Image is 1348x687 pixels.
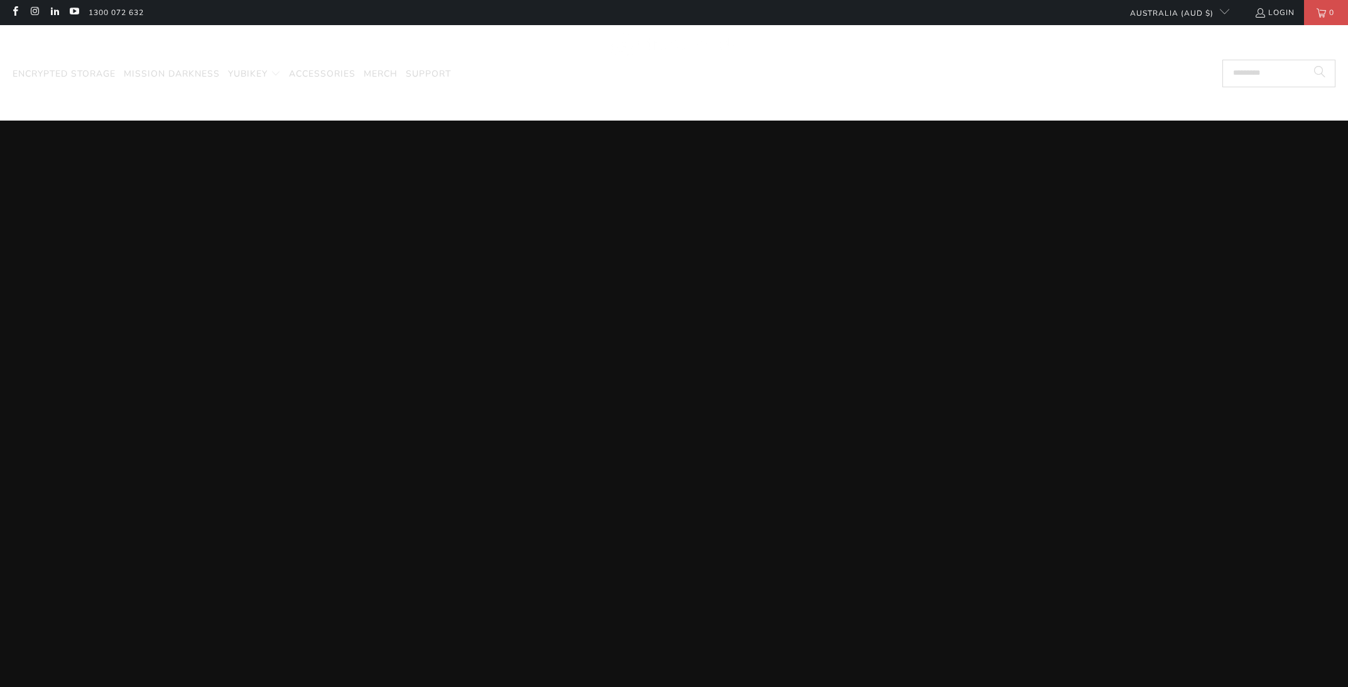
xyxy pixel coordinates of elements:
a: Support [406,60,451,89]
a: Trust Panda Australia on YouTube [68,8,79,18]
a: Accessories [289,60,356,89]
a: Trust Panda Australia on Instagram [29,8,40,18]
summary: YubiKey [228,60,281,89]
span: Accessories [289,68,356,80]
a: Login [1254,6,1295,19]
a: Trust Panda Australia on Facebook [9,8,20,18]
button: Search [1304,60,1335,87]
span: YubiKey [228,68,268,80]
a: Merch [364,60,398,89]
span: Encrypted Storage [13,68,116,80]
span: Support [406,68,451,80]
a: Mission Darkness [124,60,220,89]
a: Trust Panda Australia on LinkedIn [49,8,60,18]
span: Merch [364,68,398,80]
img: Trust Panda Australia [610,31,739,57]
input: Search... [1222,60,1335,87]
span: Mission Darkness [124,68,220,80]
a: Encrypted Storage [13,60,116,89]
nav: Translation missing: en.navigation.header.main_nav [13,60,451,89]
a: 1300 072 632 [89,6,144,19]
